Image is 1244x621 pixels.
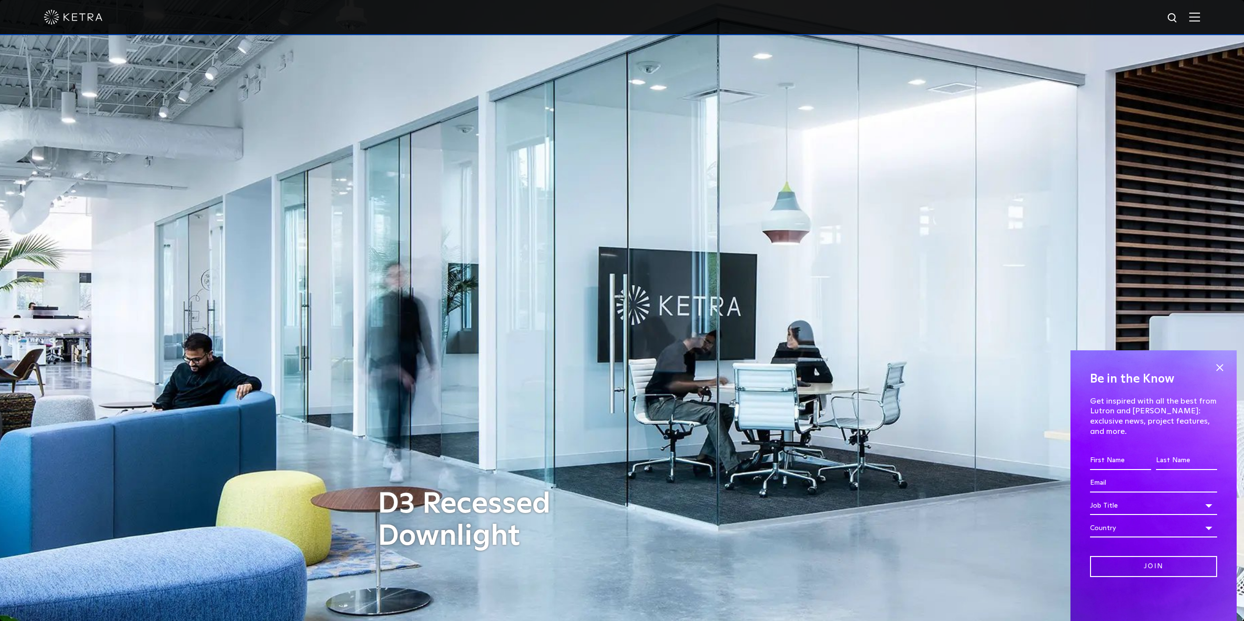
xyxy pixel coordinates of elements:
input: First Name [1090,451,1151,470]
p: Get inspired with all the best from Lutron and [PERSON_NAME]: exclusive news, project features, a... [1090,396,1217,437]
h4: Be in the Know [1090,370,1217,388]
div: Job Title [1090,496,1217,515]
img: search icon [1167,12,1179,24]
input: Email [1090,474,1217,493]
img: ketra-logo-2019-white [44,10,103,24]
input: Last Name [1156,451,1217,470]
img: Hamburger%20Nav.svg [1189,12,1200,21]
h1: D3 Recessed Downlight [378,488,627,553]
input: Join [1090,556,1217,577]
div: Country [1090,519,1217,537]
